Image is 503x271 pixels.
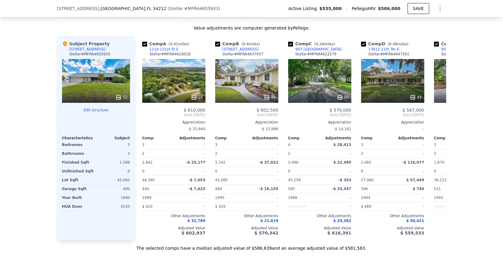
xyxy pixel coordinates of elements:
[338,178,351,182] span: -$ 353
[321,167,351,175] div: -
[186,160,205,165] span: -$ 25,177
[434,226,497,231] div: Adjusted Value
[361,113,424,117] span: Sold [DATE]
[259,187,278,191] span: -$ 16,155
[142,178,155,182] span: 48,395
[288,202,319,211] div: Unspecified
[321,202,351,211] div: -
[321,193,351,202] div: -
[368,47,399,52] div: 13612 11th Ter E
[361,193,391,202] div: 1994
[215,226,278,231] div: Adjusted Value
[97,176,130,184] div: 45,085
[441,52,483,57] div: Stellar # MFRA4608666
[329,108,351,113] span: $ 570,000
[406,219,424,223] span: $ 50,421
[361,226,424,231] div: Adjusted Value
[62,193,95,202] div: Year Built
[288,160,298,165] span: 1,496
[175,167,205,175] div: -
[215,47,259,52] a: [STREET_ADDRESS]
[259,160,278,165] span: -$ 37,622
[288,149,319,158] div: 2
[333,143,351,147] span: $ 28,413
[434,169,436,173] span: 0
[361,120,424,125] div: Appreciation
[248,167,278,175] div: -
[361,41,411,47] div: Comp D
[184,108,205,113] span: $ 610,000
[215,120,278,125] div: Appreciation
[175,141,205,149] div: -
[288,193,319,202] div: 1988
[69,52,111,57] div: Stellar # MFRA4655933
[434,178,447,182] span: 38,122
[142,169,145,173] span: 0
[248,149,278,158] div: -
[170,42,178,46] span: 0.41
[288,41,338,47] div: Comp C
[434,187,441,191] span: 511
[402,108,424,113] span: $ 567,000
[394,202,424,211] div: -
[400,231,424,235] span: $ 559,533
[327,231,351,235] span: $ 616,391
[57,5,99,12] span: [STREET_ADDRESS]
[97,185,130,193] div: 400
[166,42,192,46] span: ( miles)
[393,136,424,141] div: Adjustments
[142,204,153,209] span: $ 420
[188,178,205,182] span: -$ 7,053
[142,136,174,141] div: Comp
[434,202,464,211] div: Unspecified
[434,149,464,158] div: 2
[215,149,246,158] div: 2
[247,136,278,141] div: Adjustments
[321,149,351,158] div: -
[394,167,424,175] div: -
[434,113,497,117] span: Sold [DATE]
[288,113,351,117] span: Sold [DATE]
[288,214,351,218] div: Other Adjustments
[62,141,95,149] div: Bedrooms
[402,160,424,165] span: -$ 116,077
[389,42,397,46] span: 0.48
[361,125,424,133] div: -
[222,47,259,52] div: [STREET_ADDRESS]
[142,214,205,218] div: Other Adjustments
[181,231,205,235] span: $ 602,937
[97,202,130,211] div: $535
[361,214,424,218] div: Other Adjustments
[99,5,166,12] span: , [GEOGRAPHIC_DATA]
[316,42,324,46] span: 0.24
[434,214,497,218] div: Other Adjustments
[142,41,192,47] div: Comp A
[254,231,278,235] span: $ 570,342
[57,240,446,251] div: The selected comps have a median adjusted value of $586,639 and an average adjusted value of $581...
[69,47,105,52] div: [STREET_ADDRESS]
[184,6,219,11] span: # MFRA4655933
[385,42,411,46] span: ( miles)
[333,219,351,223] span: $ 29,382
[288,178,301,182] span: 45,259
[410,94,422,100] div: 43
[169,6,183,11] span: Stellar
[97,167,130,175] div: 0
[150,52,191,57] div: Stellar # MFRA4616018
[222,52,264,57] div: Stellar # MFRA4637657
[115,94,127,100] div: 52
[394,193,424,202] div: -
[97,141,130,149] div: 3
[413,187,424,191] span: $ 740
[434,120,497,125] div: Appreciation
[434,41,483,47] div: Comp E
[167,5,220,12] div: ( )
[142,187,149,191] span: 440
[62,108,130,113] button: Edit structure
[361,136,393,141] div: Comp
[57,25,446,31] div: Value adjustments are computer generated by Pellego .
[394,149,424,158] div: -
[142,149,173,158] div: 2
[62,202,95,211] div: HOA Dues
[361,178,374,182] span: 27,966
